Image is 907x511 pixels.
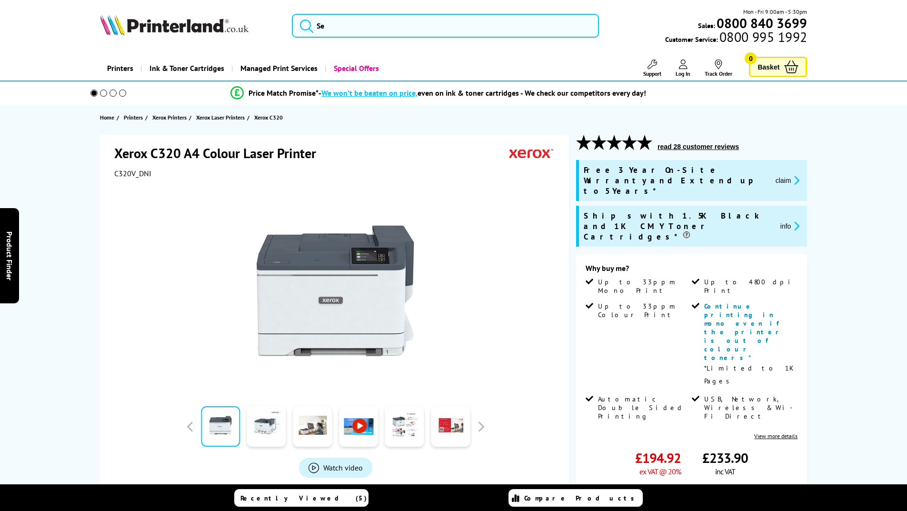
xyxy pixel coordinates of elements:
[773,175,803,186] button: promo-description
[509,144,553,162] img: Xerox
[584,210,773,242] span: Ships with 1.5K Black and 1K CMY Toner Cartridges*
[234,489,369,507] a: Recently Viewed (5)
[152,112,187,122] span: Xerox Printers
[524,494,639,502] span: Compare Products
[249,88,319,98] span: Price Match Promise*
[598,278,689,295] span: Up to 33ppm Mono Print
[114,144,326,162] h1: Xerox C320 A4 Colour Laser Printer
[676,70,690,77] span: Log In
[196,112,245,122] span: Xerox Laser Printers
[124,112,145,122] a: Printers
[586,263,797,278] div: Why buy me?
[704,278,796,295] span: Up to 4800 dpi Print
[321,88,418,98] span: We won’t be beaten on price,
[584,165,768,196] span: Free 3 Year On-Site Warranty and Extend up to 5 Years*
[231,56,325,80] a: Managed Print Services
[743,7,807,16] span: Mon - Fri 9:00am - 5:30pm
[100,112,117,122] a: Home
[114,169,151,178] span: C320V_DNI
[319,88,646,98] div: - even on ink & toner cartridges - We check our competitors every day!
[717,14,807,32] b: 0800 840 3699
[140,56,231,80] a: Ink & Toner Cartridges
[100,14,280,37] a: Printerland Logo
[704,362,796,388] p: *Limited to 1K Pages
[78,85,800,101] li: modal_Promise
[152,112,189,122] a: Xerox Printers
[655,142,742,151] button: read 28 customer reviews
[292,14,599,38] input: Se
[150,56,224,80] span: Ink & Toner Cartridges
[745,52,757,64] span: 0
[323,463,363,472] span: Watch video
[242,197,429,384] img: Xerox C320
[240,494,367,502] span: Recently Viewed (5)
[5,231,14,280] span: Product Finder
[639,467,681,476] span: ex VAT @ 20%
[598,395,689,421] span: Automatic Double Sided Printing
[715,19,807,28] a: 0800 840 3699
[676,60,690,77] a: Log In
[100,14,249,35] img: Printerland Logo
[643,60,661,77] a: Support
[196,112,247,122] a: Xerox Laser Printers
[254,114,283,121] span: Xerox C320
[702,449,748,467] span: £233.90
[754,432,797,440] a: View more details
[508,489,643,507] a: Compare Products
[299,458,372,478] a: Product_All_Videos
[757,60,779,73] span: Basket
[643,70,661,77] span: Support
[598,302,689,319] span: Up to 33ppm Colour Print
[704,395,796,421] span: USB, Network, Wireless & Wi-Fi Direct
[705,60,732,77] a: Track Order
[704,302,784,362] span: Continue printing in mono even if the printer is out of colour toners*
[715,467,735,476] span: inc VAT
[100,112,114,122] span: Home
[665,32,807,44] span: Customer Service:
[124,112,143,122] span: Printers
[635,449,681,467] span: £194.92
[777,220,803,231] button: promo-description
[749,57,807,77] a: Basket 0
[325,56,386,80] a: Special Offers
[698,21,715,30] span: Sales:
[718,32,807,41] span: 0800 995 1992
[100,56,140,80] a: Printers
